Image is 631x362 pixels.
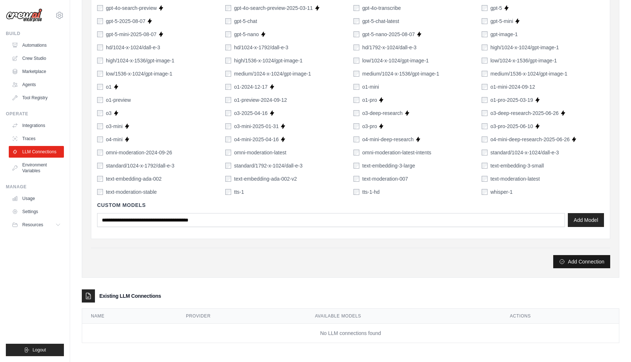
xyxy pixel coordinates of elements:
[99,292,161,300] h3: Existing LLM Connections
[225,136,231,142] input: o4-mini-2025-04-16
[177,309,306,324] th: Provider
[234,31,259,38] label: gpt-5-nano
[234,4,313,12] label: gpt-4o-search-preview-2025-03-11
[106,136,123,143] label: o4-mini
[482,31,487,37] input: gpt-image-1
[106,57,175,64] label: high/1024-x-1536/gpt-image-1
[225,58,231,63] input: high/1536-x-1024/gpt-image-1
[225,97,231,103] input: o1-preview-2024-09-12
[234,123,279,130] label: o3-mini-2025-01-31
[9,159,64,177] a: Environment Variables
[501,309,619,324] th: Actions
[22,222,43,228] span: Resources
[482,84,487,90] input: o1-mini-2024-09-12
[97,45,103,50] input: hd/1024-x-1024/dall-e-3
[9,206,64,217] a: Settings
[97,176,103,182] input: text-embedding-ada-002
[97,5,103,11] input: gpt-4o-search-preview
[106,96,131,104] label: o1-preview
[97,110,103,116] input: o3
[353,189,359,195] input: tts-1-hd
[225,84,231,90] input: o1-2024-12-17
[490,83,535,90] label: o1-mini-2024-09-12
[362,136,414,143] label: o4-mini-deep-research
[6,344,64,356] button: Logout
[234,109,268,117] label: o3-2025-04-16
[97,71,103,77] input: low/1536-x-1024/gpt-image-1
[482,58,487,63] input: low/1024-x-1536/gpt-image-1
[234,44,288,51] label: hd/1024-x-1792/dall-e-3
[9,133,64,145] a: Traces
[482,163,487,169] input: text-embedding-3-small
[225,176,231,182] input: text-embedding-ada-002-v2
[32,347,46,353] span: Logout
[225,150,231,155] input: omni-moderation-latest
[9,146,64,158] a: LLM Connections
[234,188,244,196] label: tts-1
[225,31,231,37] input: gpt-5-nano
[482,45,487,50] input: high/1024-x-1024/gpt-image-1
[490,175,540,182] label: text-moderation-latest
[234,175,297,182] label: text-embedding-ada-002-v2
[97,201,604,209] h4: Custom Models
[353,5,359,11] input: gpt-4o-transcribe
[482,110,487,116] input: o3-deep-research-2025-06-26
[482,150,487,155] input: standard/1024-x-1024/dall-e-3
[225,163,231,169] input: standard/1792-x-1024/dall-e-3
[9,193,64,204] a: Usage
[234,162,303,169] label: standard/1792-x-1024/dall-e-3
[234,83,268,90] label: o1-2024-12-17
[9,79,64,90] a: Agents
[106,175,162,182] label: text-embedding-ada-002
[490,123,533,130] label: o3-pro-2025-06-10
[225,5,231,11] input: gpt-4o-search-preview-2025-03-11
[482,189,487,195] input: whisper-1
[362,57,429,64] label: low/1024-x-1024/gpt-image-1
[353,84,359,90] input: o1-mini
[482,123,487,129] input: o3-pro-2025-06-10
[97,97,103,103] input: o1-preview
[97,163,103,169] input: standard/1024-x-1792/dall-e-3
[234,70,311,77] label: medium/1024-x-1024/gpt-image-1
[234,57,303,64] label: high/1536-x-1024/gpt-image-1
[9,53,64,64] a: Crew Studio
[490,31,518,38] label: gpt-image-1
[482,97,487,103] input: o1-pro-2025-03-19
[490,4,502,12] label: gpt-5
[225,71,231,77] input: medium/1024-x-1024/gpt-image-1
[97,18,103,24] input: gpt-5-2025-08-07
[353,58,359,63] input: low/1024-x-1024/gpt-image-1
[106,83,112,90] label: o1
[490,188,513,196] label: whisper-1
[362,109,403,117] label: o3-deep-research
[234,96,287,104] label: o1-preview-2024-09-12
[362,31,415,38] label: gpt-5-nano-2025-08-07
[225,189,231,195] input: tts-1
[225,45,231,50] input: hd/1024-x-1792/dall-e-3
[9,219,64,231] button: Resources
[97,189,103,195] input: text-moderation-stable
[97,58,103,63] input: high/1024-x-1536/gpt-image-1
[97,150,103,155] input: omni-moderation-2024-09-26
[362,70,439,77] label: medium/1024-x-1536/gpt-image-1
[362,188,379,196] label: tts-1-hd
[9,39,64,51] a: Automations
[362,149,431,156] label: omni-moderation-latest-intents
[97,136,103,142] input: o4-mini
[362,83,379,90] label: o1-mini
[490,96,533,104] label: o1-pro-2025-03-19
[106,188,157,196] label: text-moderation-stable
[6,8,42,22] img: Logo
[106,70,172,77] label: low/1536-x-1024/gpt-image-1
[362,96,377,104] label: o1-pro
[106,18,145,25] label: gpt-5-2025-08-07
[362,123,377,130] label: o3-pro
[97,84,103,90] input: o1
[9,92,64,104] a: Tool Registry
[106,4,157,12] label: gpt-4o-search-preview
[106,31,157,38] label: gpt-5-mini-2025-08-07
[362,175,408,182] label: text-moderation-007
[106,109,112,117] label: o3
[106,123,123,130] label: o3-mini
[97,31,103,37] input: gpt-5-mini-2025-08-07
